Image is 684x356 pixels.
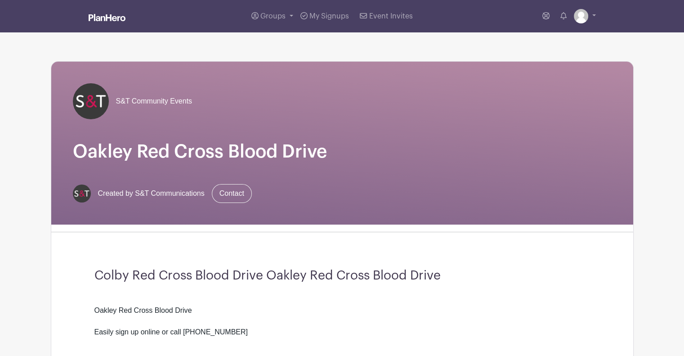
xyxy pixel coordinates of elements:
span: Event Invites [369,13,413,20]
span: Groups [260,13,286,20]
img: s-and-t-logo-planhero.png [73,185,91,203]
span: My Signups [309,13,349,20]
span: Created by S&T Communications [98,188,205,199]
span: S&T Community Events [116,96,192,107]
a: Contact [212,184,252,203]
h1: Oakley Red Cross Blood Drive [73,141,612,162]
img: default-ce2991bfa6775e67f084385cd625a349d9dcbb7a52a09fb2fda1e96e2d18dcdb.png [574,9,588,23]
img: logo_white-6c42ec7e38ccf1d336a20a19083b03d10ae64f83f12c07503d8b9e83406b4c7d.svg [89,14,125,21]
div: Easily sign up online or call [PHONE_NUMBER] [94,327,590,338]
img: s-and-t-logo-planhero.png [73,83,109,119]
h3: Colby Red Cross Blood Drive Oakley Red Cross Blood Drive [94,268,590,284]
div: Oakley Red Cross Blood Drive [94,294,590,327]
